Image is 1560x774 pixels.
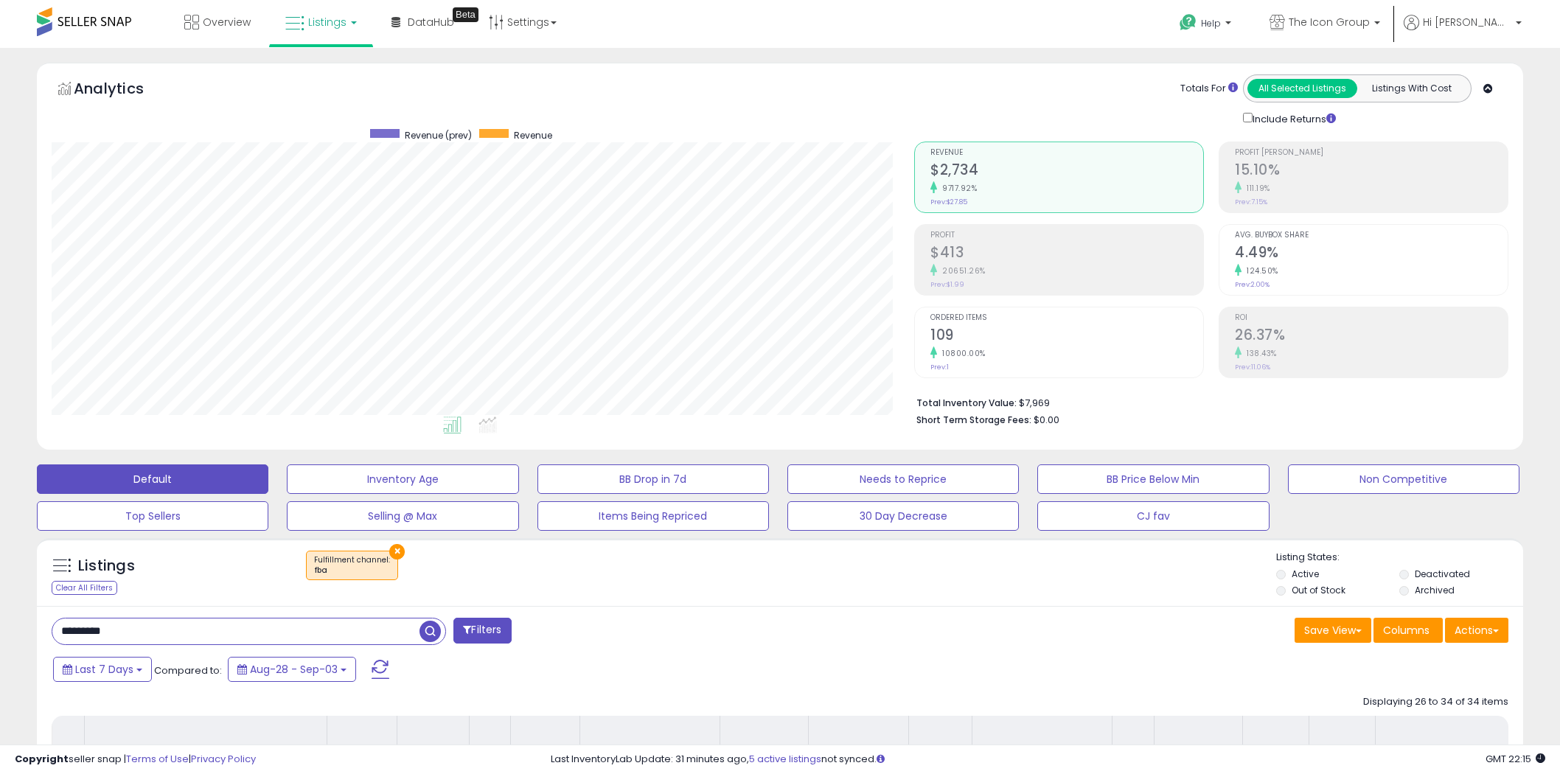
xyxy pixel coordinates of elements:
[1295,618,1371,643] button: Save View
[1235,327,1508,346] h2: 26.37%
[930,198,967,206] small: Prev: $27.85
[937,183,977,194] small: 9717.92%
[53,657,152,682] button: Last 7 Days
[1445,618,1508,643] button: Actions
[287,501,518,531] button: Selling @ Max
[52,581,117,595] div: Clear All Filters
[1034,413,1059,427] span: $0.00
[1415,568,1470,580] label: Deactivated
[1037,501,1269,531] button: CJ fav
[1292,584,1345,596] label: Out of Stock
[1235,231,1508,240] span: Avg. Buybox Share
[1415,584,1455,596] label: Archived
[75,662,133,677] span: Last 7 Days
[287,464,518,494] button: Inventory Age
[1201,17,1221,29] span: Help
[930,314,1203,322] span: Ordered Items
[250,662,338,677] span: Aug-28 - Sep-03
[937,265,986,276] small: 20651.26%
[1242,183,1270,194] small: 111.19%
[408,15,454,29] span: DataHub
[916,397,1017,409] b: Total Inventory Value:
[787,501,1019,531] button: 30 Day Decrease
[1180,82,1238,96] div: Totals For
[916,393,1497,411] li: $7,969
[1363,695,1508,709] div: Displaying 26 to 34 of 34 items
[930,363,949,372] small: Prev: 1
[1037,464,1269,494] button: BB Price Below Min
[1235,161,1508,181] h2: 15.10%
[1235,149,1508,157] span: Profit [PERSON_NAME]
[1247,79,1357,98] button: All Selected Listings
[749,752,821,766] a: 5 active listings
[1383,623,1430,638] span: Columns
[1288,464,1519,494] button: Non Competitive
[930,231,1203,240] span: Profit
[37,501,268,531] button: Top Sellers
[930,149,1203,157] span: Revenue
[1276,551,1523,565] p: Listing States:
[1232,110,1354,127] div: Include Returns
[453,7,478,22] div: Tooltip anchor
[308,15,347,29] span: Listings
[1168,2,1246,48] a: Help
[1404,15,1522,48] a: Hi [PERSON_NAME]
[203,15,251,29] span: Overview
[1235,363,1270,372] small: Prev: 11.06%
[937,348,986,359] small: 10800.00%
[453,618,511,644] button: Filters
[1289,15,1370,29] span: The Icon Group
[37,464,268,494] button: Default
[1373,618,1443,643] button: Columns
[1235,198,1267,206] small: Prev: 7.15%
[228,657,356,682] button: Aug-28 - Sep-03
[537,501,769,531] button: Items Being Repriced
[191,752,256,766] a: Privacy Policy
[930,327,1203,346] h2: 109
[154,663,222,677] span: Compared to:
[537,464,769,494] button: BB Drop in 7d
[405,129,472,142] span: Revenue (prev)
[15,753,256,767] div: seller snap | |
[514,129,552,142] span: Revenue
[78,556,135,576] h5: Listings
[1179,13,1197,32] i: Get Help
[551,753,1545,767] div: Last InventoryLab Update: 31 minutes ago, not synced.
[1235,280,1270,289] small: Prev: 2.00%
[15,752,69,766] strong: Copyright
[1357,79,1466,98] button: Listings With Cost
[1235,314,1508,322] span: ROI
[1292,568,1319,580] label: Active
[1235,244,1508,264] h2: 4.49%
[930,244,1203,264] h2: $413
[787,464,1019,494] button: Needs to Reprice
[1242,265,1278,276] small: 124.50%
[1486,752,1545,766] span: 2025-09-11 22:15 GMT
[1242,348,1277,359] small: 138.43%
[930,280,964,289] small: Prev: $1.99
[74,78,173,102] h5: Analytics
[916,414,1031,426] b: Short Term Storage Fees:
[314,565,390,576] div: fba
[930,161,1203,181] h2: $2,734
[389,544,405,559] button: ×
[126,752,189,766] a: Terms of Use
[314,554,390,576] span: Fulfillment channel :
[1423,15,1511,29] span: Hi [PERSON_NAME]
